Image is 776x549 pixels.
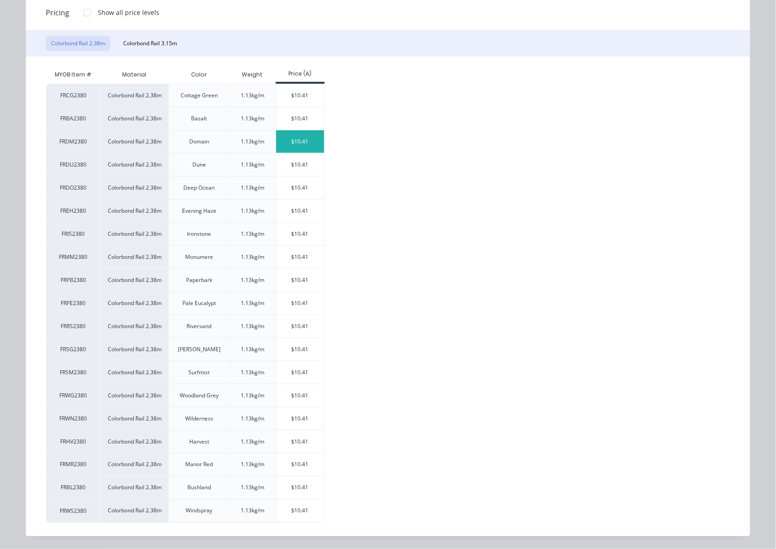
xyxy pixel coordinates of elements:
div: FRMM2380 [46,245,101,268]
div: $10.41 [276,153,325,176]
div: Monument [185,253,213,261]
div: Bushland [187,484,211,492]
div: $10.41 [276,200,325,222]
div: 1.13kg/m [241,184,264,192]
div: Show all price levels [98,8,159,17]
div: $10.41 [276,338,325,361]
div: $10.41 [276,454,325,476]
div: Domain [189,138,209,146]
div: Colorbond Rail 2.38m [101,268,168,291]
div: Wilderness [185,415,213,423]
div: 1.13kg/m [241,484,264,492]
div: 1.13kg/m [241,138,264,146]
div: FRSG2380 [46,338,101,361]
div: Harvest [189,438,209,446]
div: $10.41 [276,315,325,338]
div: Colorbond Rail 2.38m [101,199,168,222]
div: 1.13kg/m [241,391,264,400]
div: Price (A) [276,70,325,78]
div: 1.13kg/m [241,507,264,515]
div: Color [184,63,214,86]
div: Evening Haze [182,207,216,215]
div: 1.13kg/m [241,253,264,261]
div: 1.13kg/m [241,115,264,123]
div: $10.41 [276,130,325,153]
div: 1.13kg/m [241,322,264,330]
div: $10.41 [276,269,325,291]
div: $10.41 [276,223,325,245]
div: 1.13kg/m [241,207,264,215]
div: 1.13kg/m [241,415,264,423]
div: 1.13kg/m [241,276,264,284]
div: Colorbond Rail 2.38m [101,361,168,384]
div: FREH2380 [46,199,101,222]
div: $10.41 [276,500,325,522]
div: FRSM2380 [46,361,101,384]
div: $10.41 [276,430,325,453]
div: 1.13kg/m [241,230,264,238]
div: FRRS2380 [46,315,101,338]
div: 1.13kg/m [241,161,264,169]
div: FRWS2380 [46,499,101,523]
div: Colorbond Rail 2.38m [101,499,168,523]
span: Pricing [46,7,69,18]
div: FRDM2380 [46,130,101,153]
div: Colorbond Rail 2.38m [101,453,168,476]
div: Surfmist [188,368,210,377]
div: 1.13kg/m [241,438,264,446]
div: Paperbark [186,276,212,284]
div: Basalt [191,115,207,123]
div: Material [101,66,168,84]
div: 1.13kg/m [241,299,264,307]
div: Colorbond Rail 2.38m [101,430,168,453]
div: Colorbond Rail 2.38m [101,291,168,315]
div: Colorbond Rail 2.38m [101,153,168,176]
div: FRCG2380 [46,84,101,107]
div: Colorbond Rail 2.38m [101,107,168,130]
div: Colorbond Rail 2.38m [101,384,168,407]
div: FRWG2380 [46,384,101,407]
div: $10.41 [276,477,325,499]
div: Riversand [187,322,211,330]
div: 1.13kg/m [241,368,264,377]
div: $10.41 [276,292,325,315]
div: $10.41 [276,84,325,107]
div: Windspray [186,507,212,515]
div: [PERSON_NAME] [178,345,220,353]
div: $10.41 [276,361,325,384]
div: FRDO2380 [46,176,101,199]
div: $10.41 [276,246,325,268]
div: $10.41 [276,177,325,199]
div: Colorbond Rail 2.38m [101,315,168,338]
div: Weight [235,63,270,86]
div: FRWN2380 [46,407,101,430]
div: Colorbond Rail 2.38m [101,407,168,430]
div: Manor Red [185,461,213,469]
div: Cottage Green [181,91,218,100]
div: $10.41 [276,384,325,407]
div: 1.13kg/m [241,345,264,353]
div: MYOB Item # [46,66,101,84]
div: Ironstone [187,230,211,238]
div: Colorbond Rail 2.38m [101,222,168,245]
div: FRMR2380 [46,453,101,476]
button: Colorbond Rail 3.15m [118,36,182,51]
div: Colorbond Rail 2.38m [101,245,168,268]
div: FRPB2380 [46,268,101,291]
div: FRIS2380 [46,222,101,245]
div: $10.41 [276,407,325,430]
div: Woodland Grey [180,391,219,400]
div: 1.13kg/m [241,91,264,100]
div: FRBL2380 [46,476,101,499]
div: FRHV2380 [46,430,101,453]
div: Colorbond Rail 2.38m [101,176,168,199]
div: 1.13kg/m [241,461,264,469]
div: Colorbond Rail 2.38m [101,338,168,361]
div: Colorbond Rail 2.38m [101,130,168,153]
div: FRDU2380 [46,153,101,176]
div: Dune [192,161,206,169]
div: Colorbond Rail 2.38m [101,476,168,499]
div: $10.41 [276,107,325,130]
div: Deep Ocean [183,184,215,192]
div: FRPE2380 [46,291,101,315]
